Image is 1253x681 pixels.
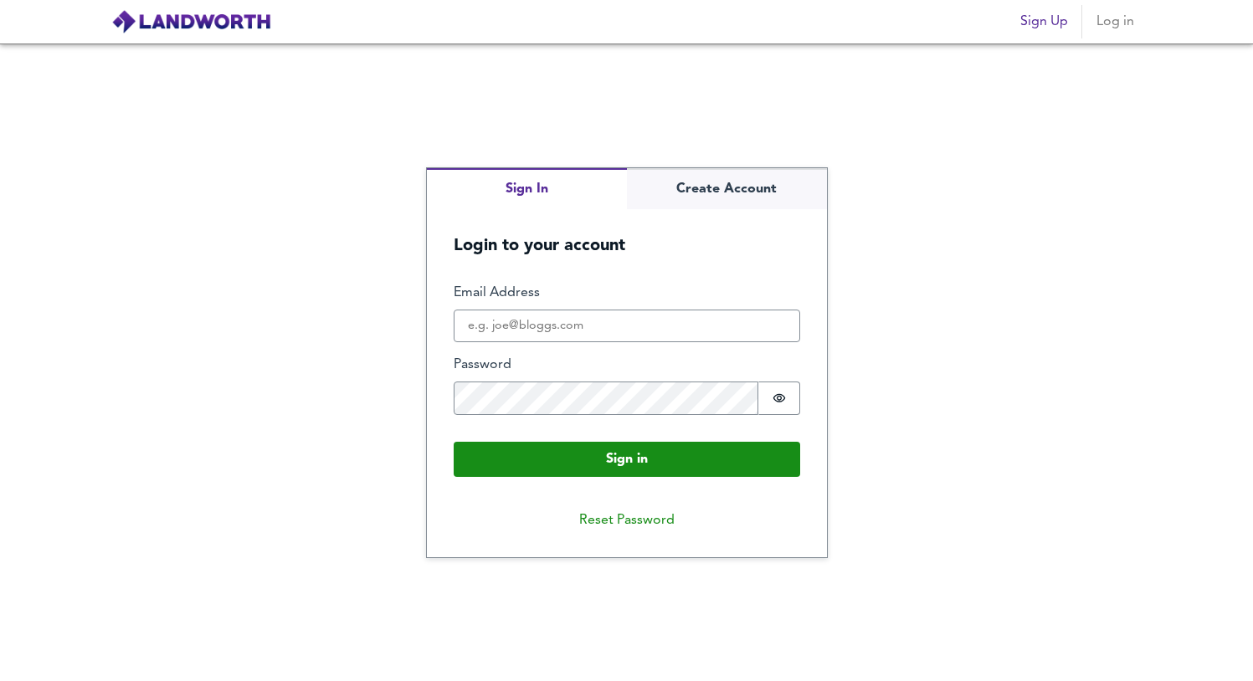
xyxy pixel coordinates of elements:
[454,442,800,477] button: Sign in
[1096,10,1136,33] span: Log in
[427,209,827,257] h5: Login to your account
[566,504,688,537] button: Reset Password
[111,9,271,34] img: logo
[627,168,827,209] button: Create Account
[454,284,800,303] label: Email Address
[454,356,800,375] label: Password
[427,168,627,209] button: Sign In
[1014,5,1075,38] button: Sign Up
[454,310,800,343] input: e.g. joe@bloggs.com
[1020,10,1068,33] span: Sign Up
[758,381,800,415] button: Show password
[1089,5,1143,38] button: Log in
